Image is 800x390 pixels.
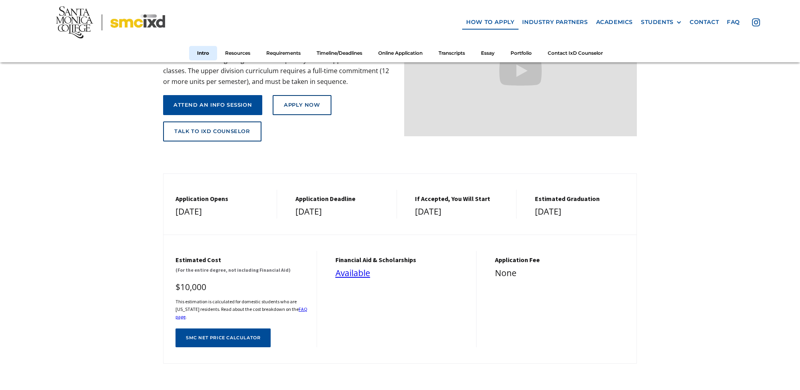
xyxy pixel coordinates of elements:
a: contact [686,15,723,30]
div: SMC net price calculator [186,335,260,340]
div: attend an info session [174,102,252,108]
img: Santa Monica College - SMC IxD logo [56,6,165,38]
img: icon - instagram [752,18,760,26]
a: Requirements [258,46,309,60]
div: [DATE] [295,205,389,219]
a: FAQ page [176,306,307,320]
a: how to apply [462,15,518,30]
a: Intro [189,46,217,60]
a: faq [723,15,744,30]
a: Contact IxD Counselor [540,46,611,60]
a: Available [335,267,370,279]
a: Essay [473,46,503,60]
div: STUDENTS [641,19,674,26]
h5: financial aid & Scholarships [335,256,469,264]
a: Timeline/Deadlines [309,46,370,60]
a: Portfolio [503,46,540,60]
a: industry partners [519,15,592,30]
h5: Application Opens [176,195,269,203]
a: attend an info session [163,95,262,115]
div: None [495,266,628,281]
a: Apply Now [273,95,331,115]
h5: Application Deadline [295,195,389,203]
a: Resources [217,46,258,60]
h5: estimated graduation [535,195,628,203]
a: SMC net price calculator [176,328,271,347]
h5: If Accepted, You Will Start [415,195,509,203]
iframe: Design your future with a Bachelor's Degree in Interaction Design from Santa Monica College [404,6,637,136]
div: $10,000 [176,280,309,294]
div: [DATE] [415,205,509,219]
h6: This estimation is calculated for domestic students who are [US_STATE] residents. Read about the ... [176,298,309,321]
a: talk to ixd counselor [163,121,261,141]
div: [DATE] [176,205,269,219]
a: Online Application [370,46,431,60]
h5: Application Fee [495,256,628,264]
h5: Estimated cost [176,256,309,264]
div: Apply Now [284,102,320,108]
div: [DATE] [535,205,628,219]
div: STUDENTS [641,19,682,26]
h6: (For the entire degree, not including Financial Aid) [176,266,309,274]
a: Transcripts [431,46,473,60]
a: Academics [592,15,637,30]
div: talk to ixd counselor [174,128,250,135]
